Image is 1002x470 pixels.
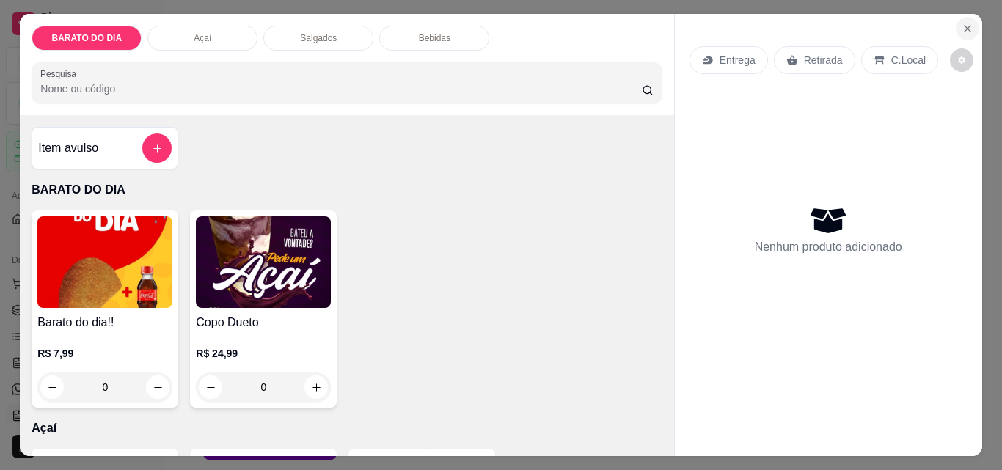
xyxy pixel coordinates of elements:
button: add-separate-item [142,133,172,163]
p: BARATO DO DIA [52,32,122,44]
button: decrease-product-quantity [40,375,64,399]
p: Açaí [194,32,211,44]
button: increase-product-quantity [146,375,169,399]
p: R$ 24,99 [196,346,331,361]
p: Retirada [804,53,843,67]
p: C.Local [891,53,926,67]
p: Açaí [32,419,662,437]
img: product-image [37,216,172,308]
h4: Barato do dia!! [37,314,172,331]
input: Pesquisa [40,81,642,96]
p: Entrega [720,53,756,67]
button: Close [956,17,979,40]
p: Salgados [300,32,337,44]
p: Bebidas [419,32,450,44]
img: product-image [196,216,331,308]
label: Pesquisa [40,67,81,80]
p: BARATO DO DIA [32,181,662,199]
p: R$ 7,99 [37,346,172,361]
h4: Copo Dueto [196,314,331,331]
h4: Item avulso [38,139,98,157]
p: Nenhum produto adicionado [755,238,902,256]
button: decrease-product-quantity [950,48,973,72]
